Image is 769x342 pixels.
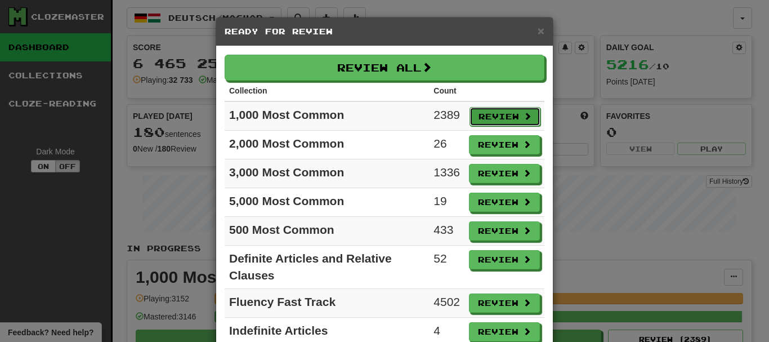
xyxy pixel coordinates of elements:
[470,107,540,126] button: Review
[429,188,464,217] td: 19
[469,294,540,313] button: Review
[538,25,544,37] button: Close
[225,188,429,217] td: 5,000 Most Common
[538,24,544,37] span: ×
[429,289,464,318] td: 4502
[429,246,464,289] td: 52
[469,193,540,212] button: Review
[469,250,540,269] button: Review
[225,55,544,81] button: Review All
[225,289,429,318] td: Fluency Fast Track
[225,159,429,188] td: 3,000 Most Common
[429,217,464,246] td: 433
[225,246,429,289] td: Definite Articles and Relative Clauses
[429,101,464,131] td: 2389
[225,217,429,246] td: 500 Most Common
[469,164,540,183] button: Review
[429,81,464,101] th: Count
[429,159,464,188] td: 1336
[429,131,464,159] td: 26
[225,81,429,101] th: Collection
[469,322,540,341] button: Review
[469,135,540,154] button: Review
[225,26,544,37] h5: Ready for Review
[469,221,540,241] button: Review
[225,101,429,131] td: 1,000 Most Common
[225,131,429,159] td: 2,000 Most Common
